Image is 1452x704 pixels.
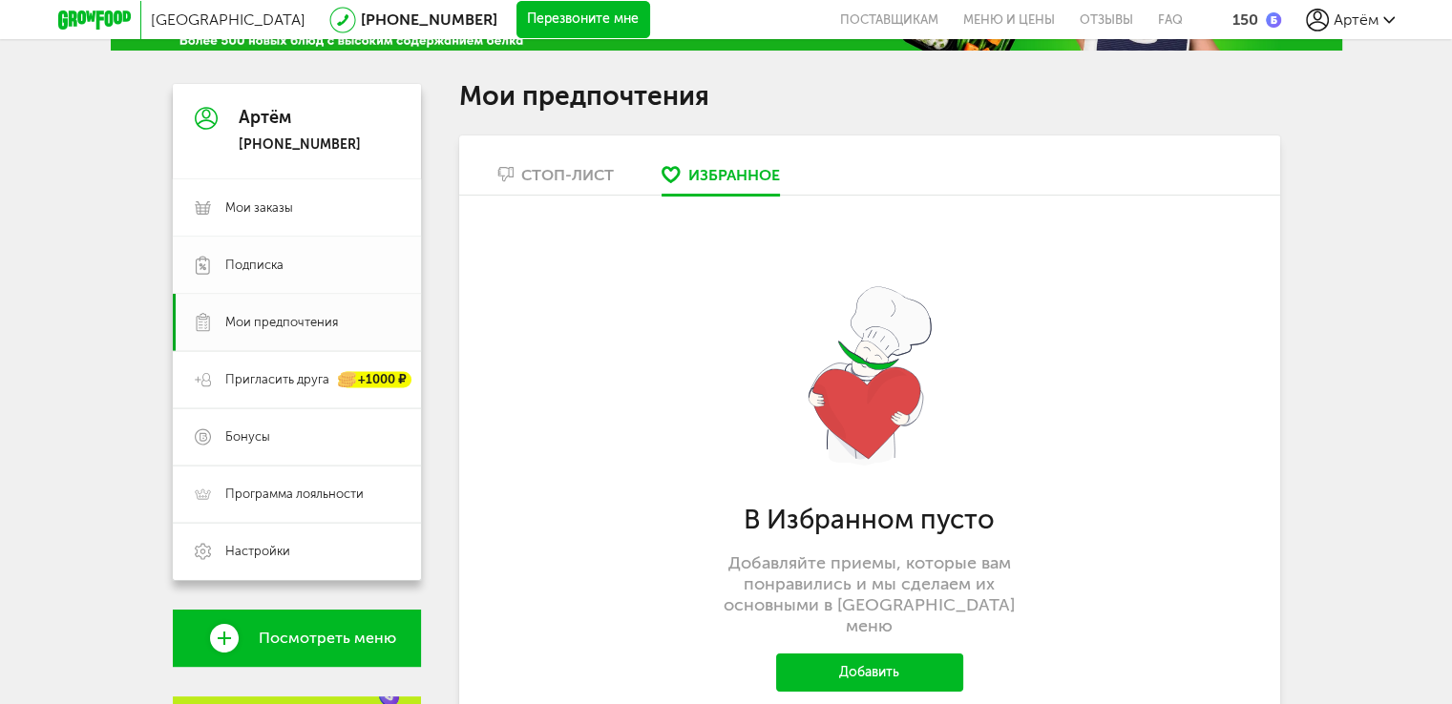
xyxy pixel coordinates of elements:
[361,10,497,29] a: [PHONE_NUMBER]
[1266,12,1281,28] img: bonus_b.cdccf46.png
[259,630,396,647] span: Посмотреть меню
[173,179,421,237] a: Мои заказы
[1232,10,1258,29] div: 150
[151,10,305,29] span: [GEOGRAPHIC_DATA]
[516,1,650,39] button: Перезвоните мне
[521,166,614,184] div: Стоп-лист
[225,257,284,274] span: Подписка
[339,372,411,388] div: +1000 ₽
[239,136,361,154] div: [PHONE_NUMBER]
[173,466,421,523] a: Программа лояльности
[225,371,329,388] span: Пригласить друга
[173,351,421,408] a: Пригласить друга +1000 ₽
[688,166,780,184] div: Избранное
[1334,10,1378,29] span: Артём
[689,504,1050,535] h3: В Избранном пусто
[225,199,293,217] span: Мои заказы
[702,552,1038,636] p: Добавляйте приемы, которые вам понравились и мы сделаем их основными в [GEOGRAPHIC_DATA] меню
[459,84,1280,109] h1: Мои предпочтения
[225,486,364,503] span: Программа лояльности
[652,164,789,195] a: Избранное
[173,523,421,580] a: Настройки
[173,294,421,351] a: Мои предпочтения
[173,237,421,294] a: Подписка
[225,428,270,445] span: Бонусы
[776,653,963,692] button: Добавить
[225,543,290,560] span: Настройки
[225,314,338,331] span: Мои предпочтения
[173,408,421,466] a: Бонусы
[239,109,361,128] div: Артём
[173,610,421,667] a: Посмотреть меню
[488,164,624,195] a: Стоп-лист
